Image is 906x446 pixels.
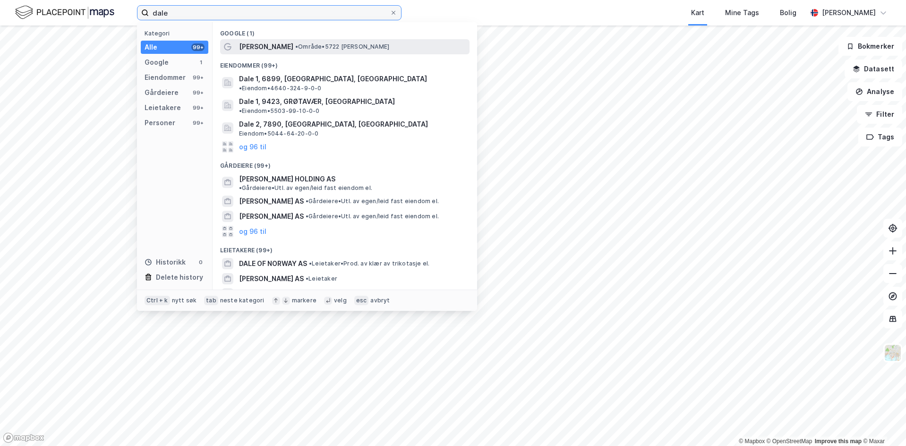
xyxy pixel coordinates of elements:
span: • [239,107,242,114]
div: 99+ [191,43,205,51]
button: og 96 til [239,141,266,153]
a: Improve this map [815,438,862,445]
div: velg [334,297,347,304]
div: 0 [197,258,205,266]
button: Bokmerker [838,37,902,56]
div: Alle [145,42,157,53]
div: avbryt [370,297,390,304]
div: 99+ [191,89,205,96]
img: logo.f888ab2527a4732fd821a326f86c7f29.svg [15,4,114,21]
span: DALE OF NORWAY AS [239,258,307,269]
div: Leietakere [145,102,181,113]
span: • [306,197,308,205]
span: Eiendom • 5044-64-20-0-0 [239,130,318,137]
span: • [306,275,308,282]
div: Gårdeiere (99+) [213,154,477,172]
div: Eiendommer (99+) [213,54,477,71]
div: esc [354,296,369,305]
span: [PERSON_NAME] HOLDING AS [239,173,335,185]
div: Kart [691,7,704,18]
div: Google (1) [213,22,477,39]
span: Leietaker [306,275,337,283]
span: [PERSON_NAME] [239,41,293,52]
div: tab [204,296,218,305]
button: Tags [858,128,902,146]
div: Delete history [156,272,203,283]
div: Historikk [145,257,186,268]
span: Gårdeiere • Utl. av egen/leid fast eiendom el. [306,197,439,205]
span: Gårdeiere • Utl. av egen/leid fast eiendom el. [306,213,439,220]
span: • [239,184,242,191]
div: markere [292,297,316,304]
img: Z [884,344,902,362]
span: Eiendom • 4640-324-9-0-0 [239,85,322,92]
span: [PERSON_NAME] AS [239,211,304,222]
div: neste kategori [220,297,265,304]
span: • [295,43,298,50]
span: [PERSON_NAME] AS [239,273,304,284]
div: Kategori [145,30,208,37]
span: Dale 2, 7890, [GEOGRAPHIC_DATA], [GEOGRAPHIC_DATA] [239,119,466,130]
span: Område • 5722 [PERSON_NAME] [295,43,389,51]
button: Analyse [847,82,902,101]
a: OpenStreetMap [767,438,812,445]
span: • [306,213,308,220]
span: [PERSON_NAME] AS [239,288,304,300]
button: Datasett [845,60,902,78]
div: 99+ [191,104,205,111]
span: [PERSON_NAME] AS [239,196,304,207]
div: nytt søk [172,297,197,304]
span: Leietaker • Prod. av klær av trikotasje el. [309,260,429,267]
div: Google [145,57,169,68]
span: Dale 1, 6899, [GEOGRAPHIC_DATA], [GEOGRAPHIC_DATA] [239,73,427,85]
div: Eiendommer [145,72,186,83]
div: [PERSON_NAME] [822,7,876,18]
button: Filter [857,105,902,124]
span: • [309,260,312,267]
div: Bolig [780,7,796,18]
div: Personer [145,117,175,129]
div: Leietakere (99+) [213,239,477,256]
div: Ctrl + k [145,296,170,305]
div: 1 [197,59,205,66]
div: 99+ [191,119,205,127]
a: Mapbox homepage [3,432,44,443]
input: Søk på adresse, matrikkel, gårdeiere, leietakere eller personer [149,6,390,20]
iframe: Chat Widget [859,401,906,446]
div: Mine Tags [725,7,759,18]
span: Gårdeiere • Utl. av egen/leid fast eiendom el. [239,184,372,192]
div: Gårdeiere [145,87,179,98]
div: 99+ [191,74,205,81]
span: Dale 1, 9423, GRØTAVÆR, [GEOGRAPHIC_DATA] [239,96,395,107]
span: • [239,85,242,92]
a: Mapbox [739,438,765,445]
span: Eiendom • 5503-99-10-0-0 [239,107,320,115]
button: og 96 til [239,226,266,237]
